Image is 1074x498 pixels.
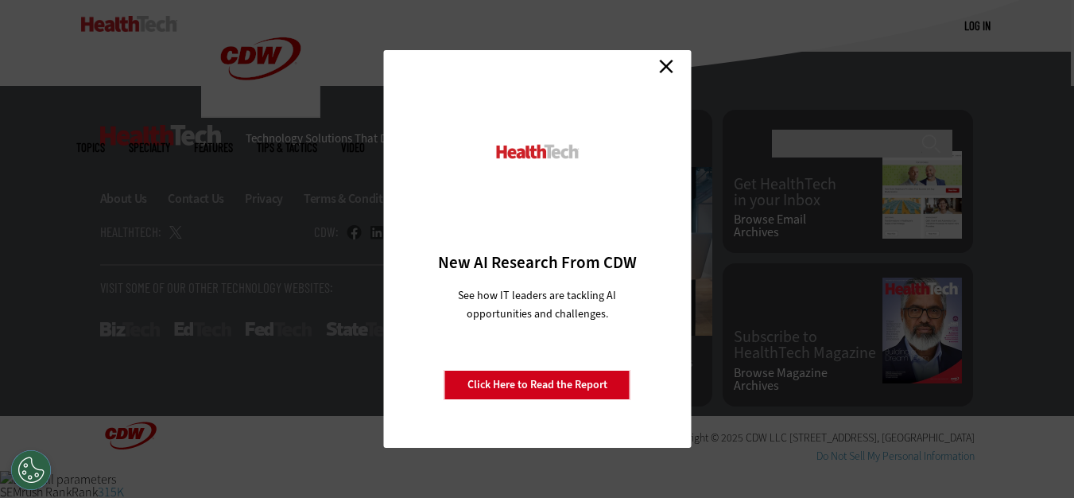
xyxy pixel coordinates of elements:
[439,286,635,323] p: See how IT leaders are tackling AI opportunities and challenges.
[11,450,51,490] div: Cookies Settings
[444,370,630,400] a: Click Here to Read the Report
[654,54,678,78] a: Close
[411,251,663,274] h3: New AI Research From CDW
[11,450,51,490] button: Open Preferences
[494,143,580,160] img: HealthTech_0.png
